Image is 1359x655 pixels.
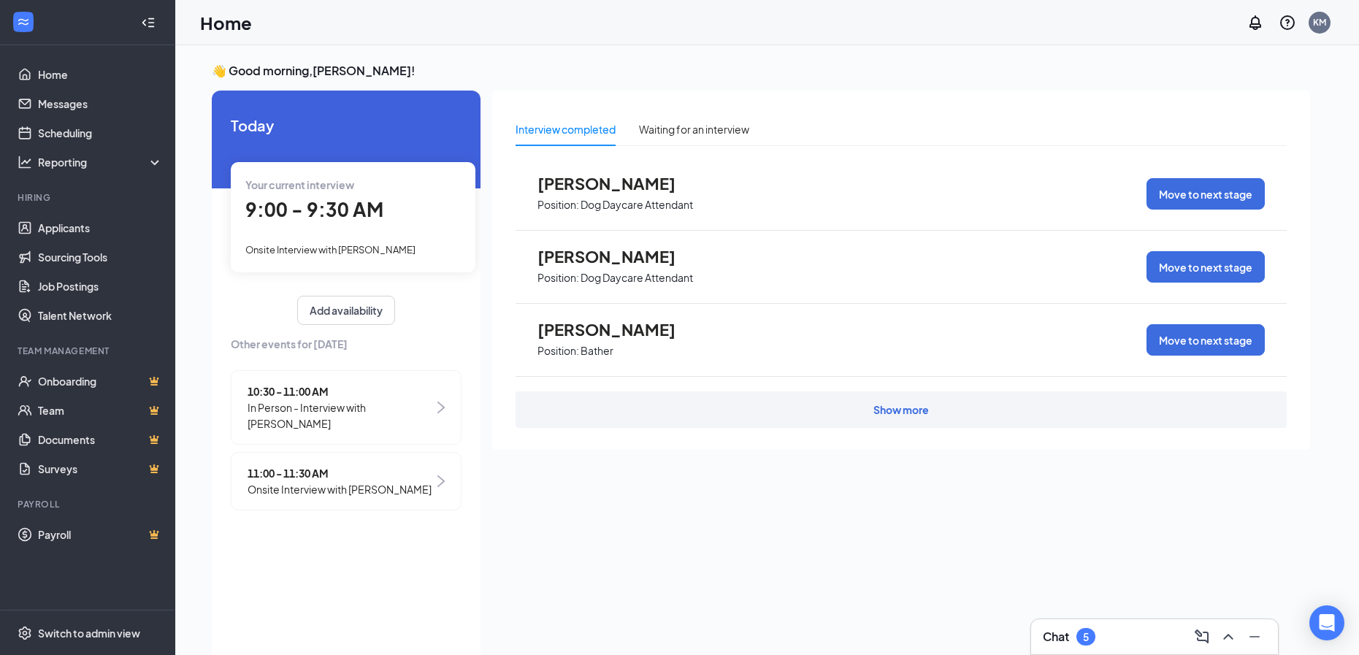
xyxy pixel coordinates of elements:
[212,63,1310,79] h3: 👋 Good morning, [PERSON_NAME] !
[38,367,163,396] a: OnboardingCrown
[16,15,31,29] svg: WorkstreamLogo
[1220,628,1237,646] svg: ChevronUp
[38,89,163,118] a: Messages
[248,481,432,497] span: Onsite Interview with [PERSON_NAME]
[18,191,160,204] div: Hiring
[1247,14,1264,31] svg: Notifications
[1217,625,1240,648] button: ChevronUp
[38,454,163,483] a: SurveysCrown
[38,60,163,89] a: Home
[245,178,354,191] span: Your current interview
[1309,605,1344,640] div: Open Intercom Messenger
[1243,625,1266,648] button: Minimize
[248,399,434,432] span: In Person - Interview with [PERSON_NAME]
[38,242,163,272] a: Sourcing Tools
[1146,178,1265,210] button: Move to next stage
[1193,628,1211,646] svg: ComposeMessage
[248,465,432,481] span: 11:00 - 11:30 AM
[245,244,416,256] span: Onsite Interview with [PERSON_NAME]
[18,155,32,169] svg: Analysis
[537,271,579,285] p: Position:
[38,520,163,549] a: PayrollCrown
[231,114,462,137] span: Today
[581,344,613,358] p: Bather
[38,301,163,330] a: Talent Network
[38,272,163,301] a: Job Postings
[581,198,693,212] p: Dog Daycare Attendant
[516,121,616,137] div: Interview completed
[38,118,163,148] a: Scheduling
[38,626,140,640] div: Switch to admin view
[248,383,434,399] span: 10:30 - 11:00 AM
[38,425,163,454] a: DocumentsCrown
[141,15,156,30] svg: Collapse
[1146,324,1265,356] button: Move to next stage
[38,213,163,242] a: Applicants
[1190,625,1214,648] button: ComposeMessage
[38,396,163,425] a: TeamCrown
[1146,251,1265,283] button: Move to next stage
[1043,629,1069,645] h3: Chat
[18,345,160,357] div: Team Management
[537,344,579,358] p: Position:
[537,174,698,193] span: [PERSON_NAME]
[231,336,462,352] span: Other events for [DATE]
[1313,16,1326,28] div: KM
[38,155,164,169] div: Reporting
[245,197,383,221] span: 9:00 - 9:30 AM
[537,320,698,339] span: [PERSON_NAME]
[537,198,579,212] p: Position:
[18,498,160,510] div: Payroll
[1246,628,1263,646] svg: Minimize
[581,271,693,285] p: Dog Daycare Attendant
[1279,14,1296,31] svg: QuestionInfo
[639,121,749,137] div: Waiting for an interview
[18,626,32,640] svg: Settings
[297,296,395,325] button: Add availability
[200,10,252,35] h1: Home
[1083,631,1089,643] div: 5
[873,402,929,417] div: Show more
[537,247,698,266] span: [PERSON_NAME]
